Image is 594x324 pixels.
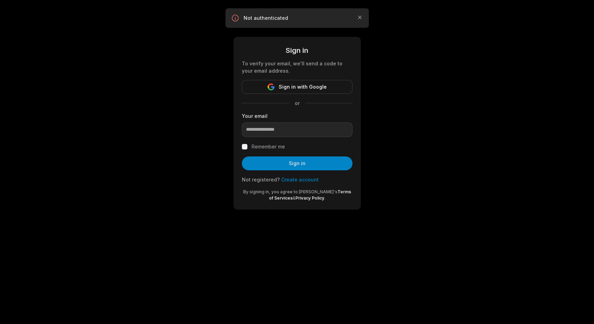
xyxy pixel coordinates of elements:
[242,80,353,94] button: Sign in with Google
[252,143,285,151] label: Remember me
[242,60,353,74] div: To verify your email, we'll send a code to your email address.
[242,112,353,120] label: Your email
[242,156,353,170] button: Sign in
[279,83,327,91] span: Sign in with Google
[295,195,324,201] a: Privacy Policy
[242,177,280,183] span: Not registered?
[324,195,325,201] span: .
[242,45,353,56] div: Sign in
[293,195,295,201] span: &
[244,15,351,22] p: Not authenticated
[281,177,319,183] a: Create account
[289,99,305,107] span: or
[243,189,338,194] span: By signing in, you agree to [PERSON_NAME]'s
[269,189,351,201] a: Terms of Services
